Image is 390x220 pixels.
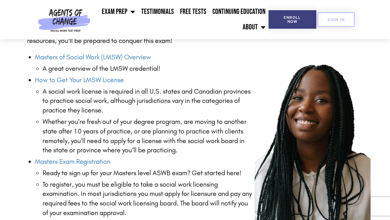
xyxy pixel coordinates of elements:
[177,4,209,19] a: Free Tests
[138,4,177,19] a: Testimonials
[43,180,255,218] p: To register, you must be eligible to take a social work licensing examination. In most jurisdicti...
[35,158,110,166] a: Masters Exam Registration
[327,18,345,22] span: SIGN IN
[93,4,268,35] nav: Menu
[43,168,255,178] li: Ready to sign up for your Masters level ASWB exam? Get started here!
[43,64,255,74] li: A great overview of the LMSW credential!
[240,19,269,35] a: About
[35,53,151,61] a: Masters of Social Work (LMSW) Overview
[269,10,316,29] a: Enroll Now
[209,4,269,19] a: Continuing Education
[99,4,138,19] a: Exam Prep
[318,12,355,27] a: SIGN IN
[35,76,124,84] a: How to Get Your LMSW License
[43,87,255,115] p: A social work license is required in all U.S. states and Canadian provinces to practice social wo...
[278,15,306,23] span: Enroll Now
[43,117,255,155] p: Whether you’re fresh out of your degree program, are moving to another state after 10 years of pr...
